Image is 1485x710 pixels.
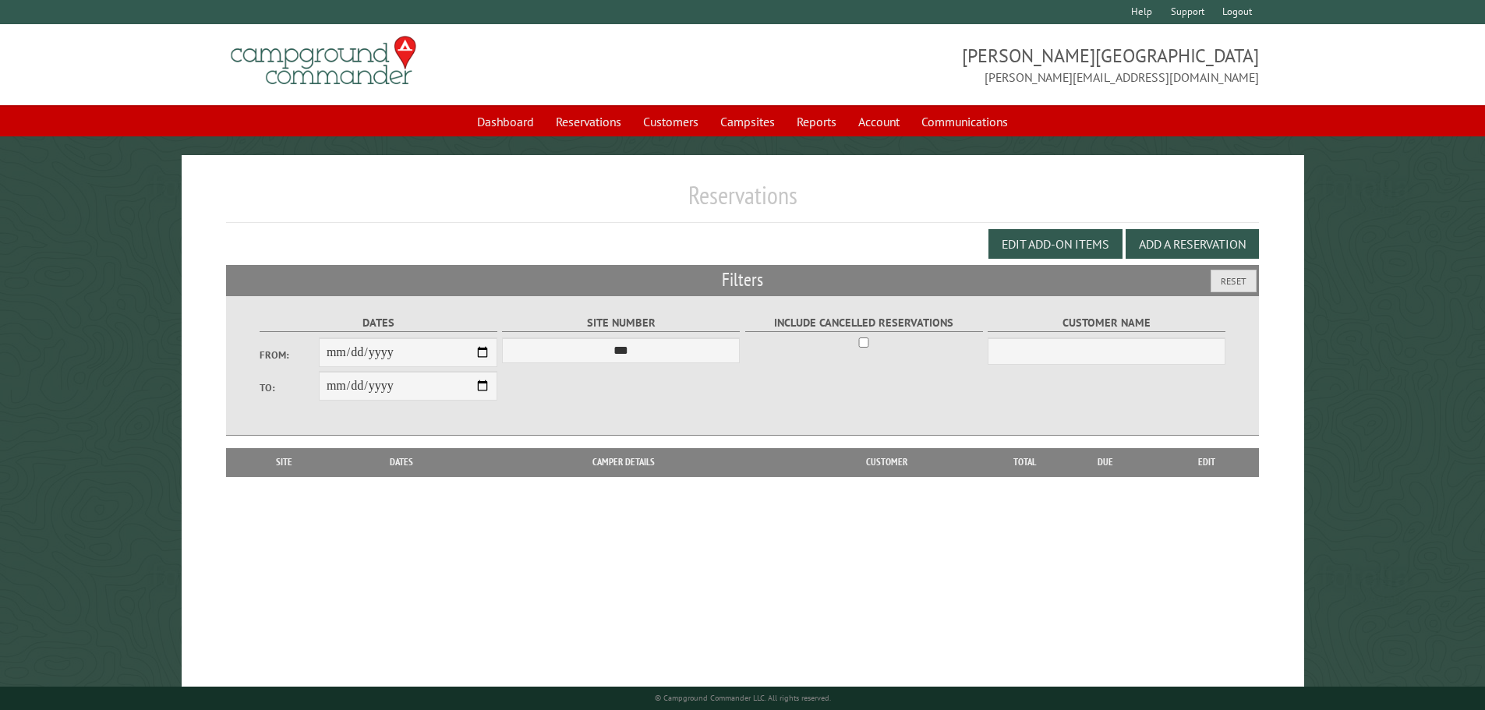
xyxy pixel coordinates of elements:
th: Site [234,448,335,476]
label: To: [260,380,319,395]
h1: Reservations [226,180,1260,223]
h2: Filters [226,265,1260,295]
a: Account [849,107,909,136]
th: Customer [779,448,994,476]
a: Reservations [546,107,631,136]
button: Reset [1211,270,1257,292]
th: Edit [1154,448,1260,476]
a: Reports [787,107,846,136]
label: From: [260,348,319,362]
label: Dates [260,314,497,332]
a: Campsites [711,107,784,136]
img: Campground Commander [226,30,421,91]
th: Camper Details [468,448,779,476]
label: Customer Name [988,314,1225,332]
button: Add a Reservation [1126,229,1259,259]
a: Communications [912,107,1017,136]
th: Total [994,448,1056,476]
button: Edit Add-on Items [988,229,1123,259]
span: [PERSON_NAME][GEOGRAPHIC_DATA] [PERSON_NAME][EMAIL_ADDRESS][DOMAIN_NAME] [743,43,1260,87]
label: Include Cancelled Reservations [745,314,983,332]
a: Dashboard [468,107,543,136]
th: Due [1056,448,1154,476]
a: Customers [634,107,708,136]
small: © Campground Commander LLC. All rights reserved. [655,693,831,703]
label: Site Number [502,314,740,332]
th: Dates [335,448,468,476]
